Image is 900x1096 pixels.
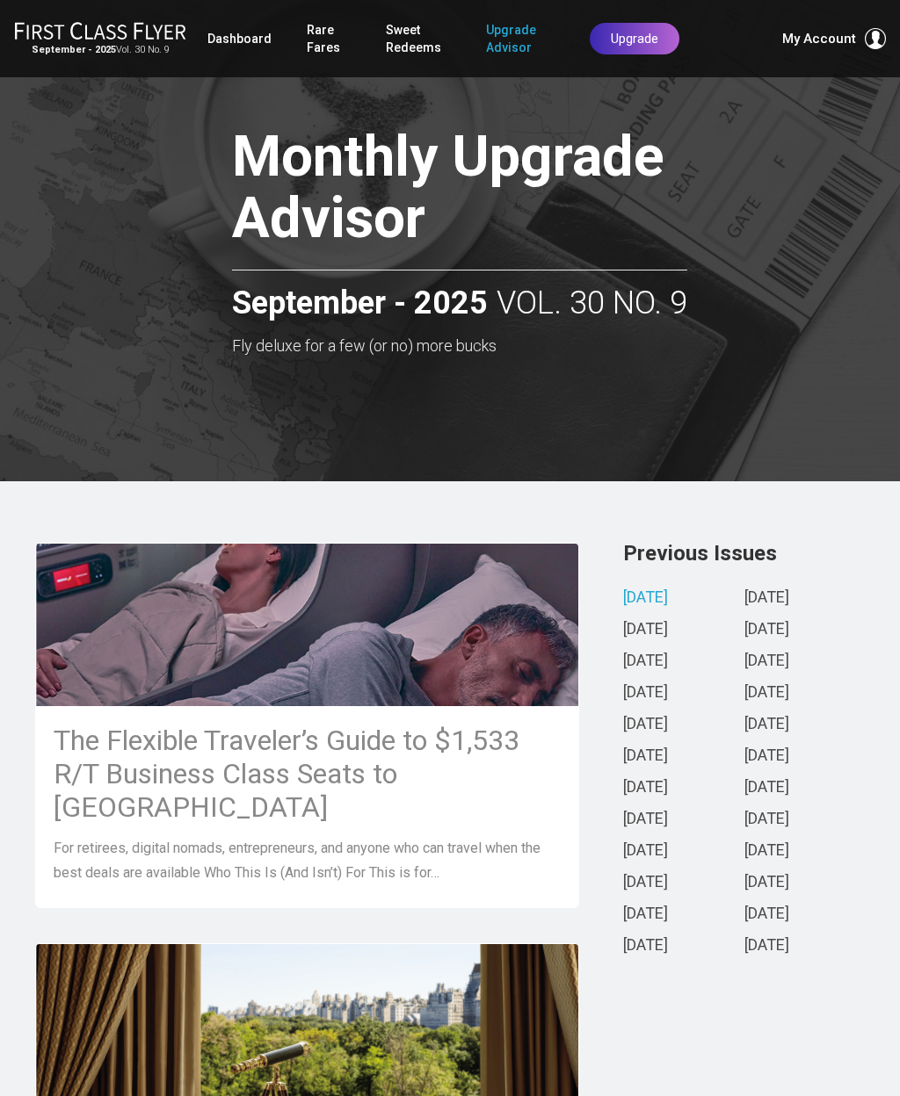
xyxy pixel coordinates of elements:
a: [DATE] [623,937,668,955]
a: [DATE] [744,874,789,892]
a: [DATE] [744,589,789,608]
a: [DATE] [623,842,668,861]
a: [DATE] [744,779,789,797]
a: [DATE] [623,779,668,797]
a: Dashboard [207,23,272,54]
a: [DATE] [623,747,668,766]
h3: The Flexible Traveler’s Guide to $1,533 R/T Business Class Seats to [GEOGRAPHIC_DATA] [54,724,561,824]
a: [DATE] [623,716,668,734]
a: [DATE] [623,684,668,703]
a: [DATE] [623,811,668,829]
button: My Account [782,28,886,49]
strong: September - 2025 [32,44,116,55]
small: Vol. 30 No. 9 [14,44,186,56]
a: [DATE] [744,684,789,703]
a: Upgrade Advisor [486,14,555,63]
a: [DATE] [623,905,668,924]
a: [DATE] [744,621,789,639]
a: [DATE] [744,811,789,829]
a: [DATE] [744,842,789,861]
h1: Monthly Upgrade Advisor [232,126,725,256]
a: [DATE] [744,747,789,766]
strong: September - 2025 [232,286,488,321]
h3: Previous Issues [623,543,865,564]
a: Upgrade [590,23,679,54]
a: First Class FlyerSeptember - 2025Vol. 30 No. 9 [14,21,186,56]
a: [DATE] [623,589,668,608]
a: [DATE] [744,653,789,671]
a: [DATE] [744,937,789,955]
h3: Fly deluxe for a few (or no) more bucks [232,337,725,355]
a: [DATE] [623,621,668,639]
a: Rare Fares [307,14,351,63]
a: [DATE] [623,653,668,671]
img: First Class Flyer [14,21,186,40]
a: [DATE] [623,874,668,892]
span: My Account [782,28,856,49]
h2: Vol. 30 No. 9 [232,270,687,321]
a: [DATE] [744,905,789,924]
a: The Flexible Traveler’s Guide to $1,533 R/T Business Class Seats to [GEOGRAPHIC_DATA] For retiree... [35,543,579,908]
a: [DATE] [744,716,789,734]
a: Sweet Redeems [386,14,450,63]
p: For retirees, digital nomads, entrepreneurs, and anyone who can travel when the best deals are av... [54,836,561,885]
